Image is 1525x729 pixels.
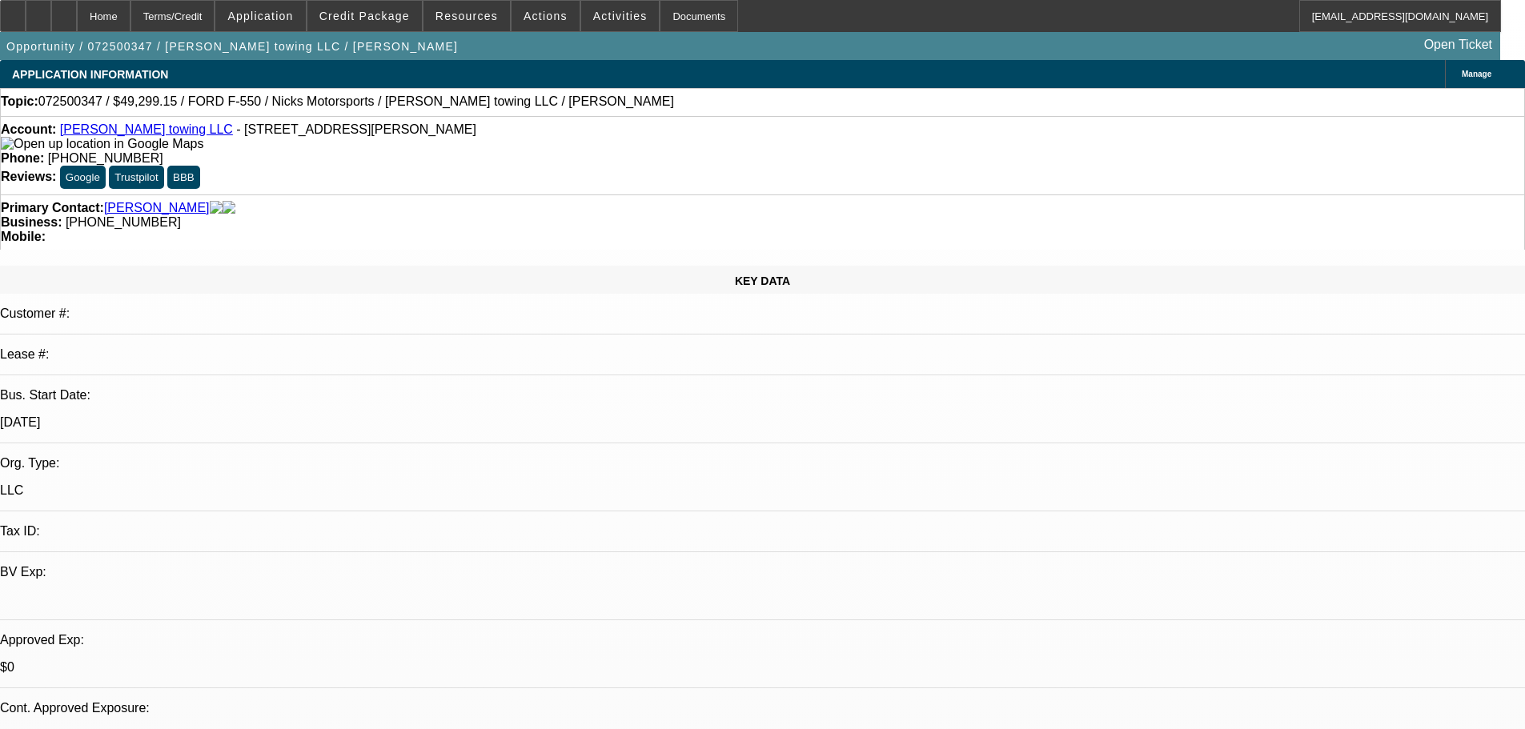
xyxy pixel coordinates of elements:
[1,137,203,150] a: View Google Maps
[60,122,233,136] a: [PERSON_NAME] towing LLC
[435,10,498,22] span: Resources
[66,215,181,229] span: [PHONE_NUMBER]
[104,201,210,215] a: [PERSON_NAME]
[1,151,44,165] strong: Phone:
[109,166,163,189] button: Trustpilot
[227,10,293,22] span: Application
[48,151,163,165] span: [PHONE_NUMBER]
[423,1,510,31] button: Resources
[735,274,790,287] span: KEY DATA
[12,68,168,81] span: APPLICATION INFORMATION
[1,137,203,151] img: Open up location in Google Maps
[1,230,46,243] strong: Mobile:
[1,170,56,183] strong: Reviews:
[307,1,422,31] button: Credit Package
[1,215,62,229] strong: Business:
[6,40,458,53] span: Opportunity / 072500347 / [PERSON_NAME] towing LLC / [PERSON_NAME]
[1462,70,1491,78] span: Manage
[215,1,305,31] button: Application
[593,10,648,22] span: Activities
[1418,31,1499,58] a: Open Ticket
[581,1,660,31] button: Activities
[524,10,568,22] span: Actions
[1,122,56,136] strong: Account:
[236,122,476,136] span: - [STREET_ADDRESS][PERSON_NAME]
[210,201,223,215] img: facebook-icon.png
[1,201,104,215] strong: Primary Contact:
[1,94,38,109] strong: Topic:
[223,201,235,215] img: linkedin-icon.png
[167,166,200,189] button: BBB
[60,166,106,189] button: Google
[38,94,674,109] span: 072500347 / $49,299.15 / FORD F-550 / Nicks Motorsports / [PERSON_NAME] towing LLC / [PERSON_NAME]
[319,10,410,22] span: Credit Package
[512,1,580,31] button: Actions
